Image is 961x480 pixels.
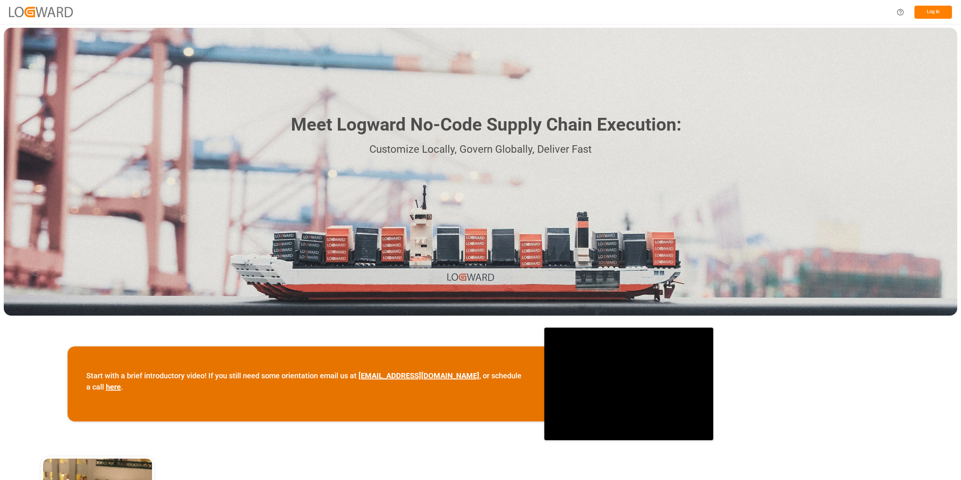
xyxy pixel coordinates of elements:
[358,371,479,380] a: [EMAIL_ADDRESS][DOMAIN_NAME]
[892,4,909,21] button: Help Center
[9,7,73,17] img: Logward_new_orange.png
[86,370,526,393] p: Start with a brief introductory video! If you still need some orientation email us at , or schedu...
[280,141,681,158] p: Customize Locally, Govern Globally, Deliver Fast
[291,111,681,138] h1: Meet Logward No-Code Supply Chain Execution:
[914,6,952,19] button: Log In
[106,382,121,391] a: here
